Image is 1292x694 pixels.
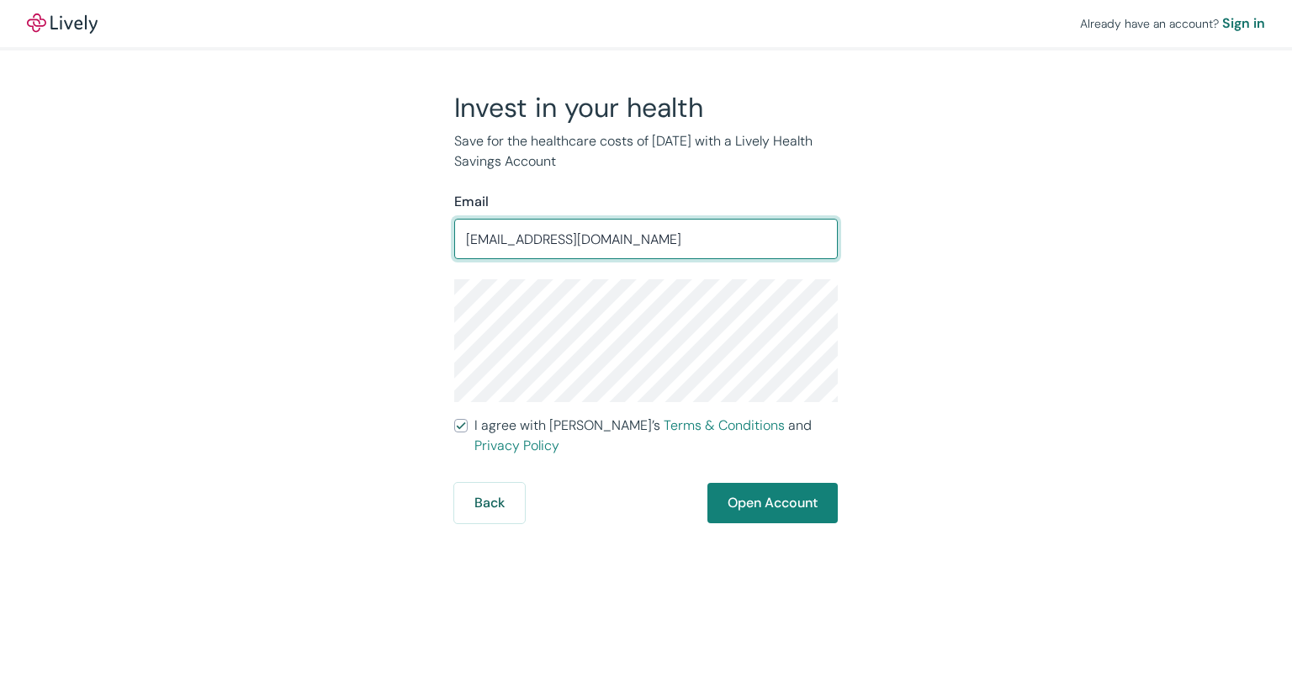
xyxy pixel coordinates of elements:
[27,13,98,34] img: Lively
[454,131,838,172] p: Save for the healthcare costs of [DATE] with a Lively Health Savings Account
[664,416,785,434] a: Terms & Conditions
[707,483,838,523] button: Open Account
[1222,13,1265,34] a: Sign in
[454,192,489,212] label: Email
[454,483,525,523] button: Back
[474,416,838,456] span: I agree with [PERSON_NAME]’s and
[454,91,838,124] h2: Invest in your health
[27,13,98,34] a: LivelyLively
[1080,13,1265,34] div: Already have an account?
[474,437,559,454] a: Privacy Policy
